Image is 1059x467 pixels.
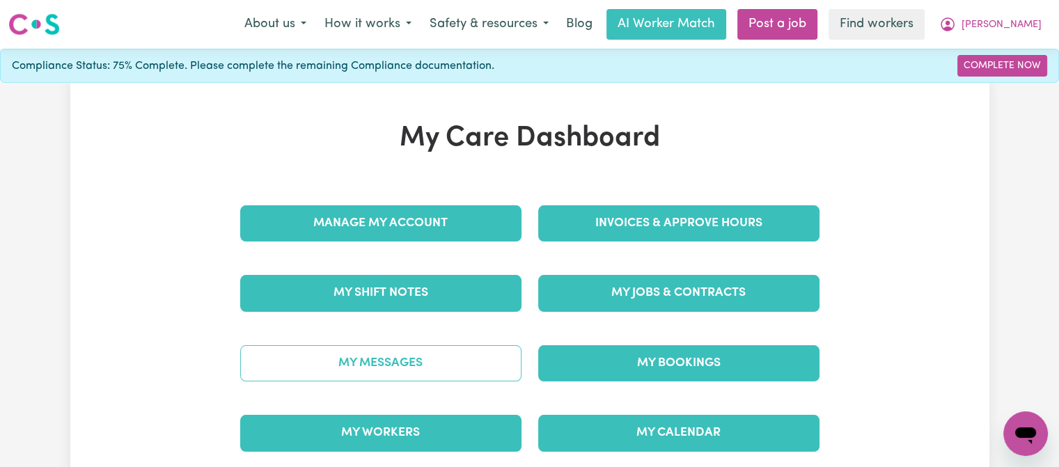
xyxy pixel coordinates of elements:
button: About us [235,10,315,39]
a: Find workers [829,9,925,40]
a: My Shift Notes [240,275,521,311]
a: My Calendar [538,415,819,451]
a: Post a job [737,9,817,40]
a: Blog [558,9,601,40]
a: My Bookings [538,345,819,381]
a: My Jobs & Contracts [538,275,819,311]
button: My Account [930,10,1051,39]
button: Safety & resources [421,10,558,39]
img: Careseekers logo [8,12,60,37]
a: Manage My Account [240,205,521,242]
span: [PERSON_NAME] [962,17,1042,33]
span: Compliance Status: 75% Complete. Please complete the remaining Compliance documentation. [12,58,494,74]
a: Complete Now [957,55,1047,77]
a: Invoices & Approve Hours [538,205,819,242]
a: My Messages [240,345,521,381]
button: How it works [315,10,421,39]
a: My Workers [240,415,521,451]
a: AI Worker Match [606,9,726,40]
a: Careseekers logo [8,8,60,40]
iframe: Button to launch messaging window [1003,411,1048,456]
h1: My Care Dashboard [232,122,828,155]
